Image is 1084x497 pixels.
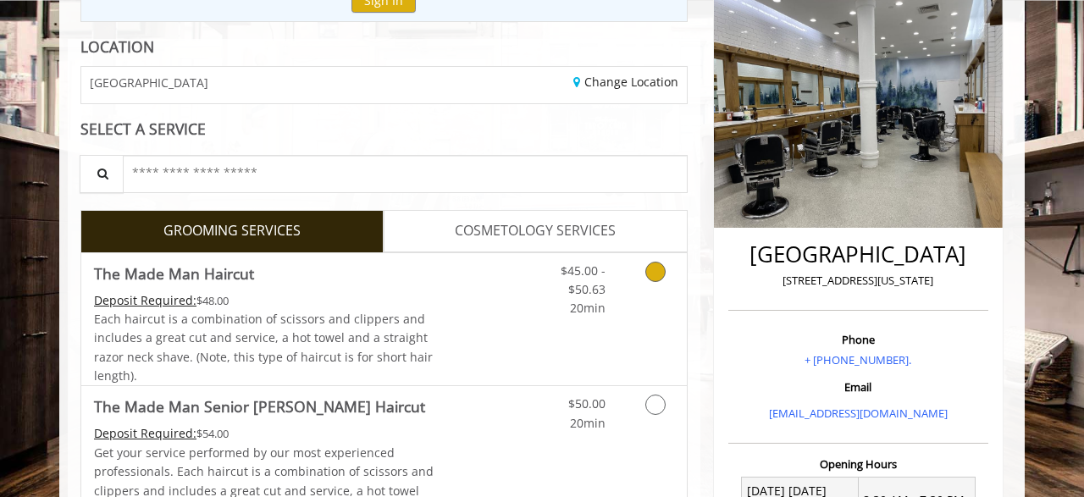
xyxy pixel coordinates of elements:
b: LOCATION [80,36,154,57]
p: [STREET_ADDRESS][US_STATE] [733,272,984,290]
h3: Email [733,381,984,393]
span: This service needs some Advance to be paid before we block your appointment [94,425,196,441]
a: [EMAIL_ADDRESS][DOMAIN_NAME] [769,406,948,421]
div: $54.00 [94,424,434,443]
div: SELECT A SERVICE [80,121,688,137]
span: 20min [570,300,606,316]
span: $45.00 - $50.63 [561,262,606,297]
span: This service needs some Advance to be paid before we block your appointment [94,292,196,308]
div: $48.00 [94,291,434,310]
h3: Phone [733,334,984,345]
a: Change Location [573,74,678,90]
span: $50.00 [568,395,606,411]
span: 20min [570,415,606,431]
span: [GEOGRAPHIC_DATA] [90,76,208,89]
button: Service Search [80,155,124,193]
b: The Made Man Senior [PERSON_NAME] Haircut [94,395,425,418]
h2: [GEOGRAPHIC_DATA] [733,242,984,267]
a: + [PHONE_NUMBER]. [805,352,911,367]
span: COSMETOLOGY SERVICES [455,220,616,242]
span: GROOMING SERVICES [163,220,301,242]
span: Each haircut is a combination of scissors and clippers and includes a great cut and service, a ho... [94,311,433,384]
h3: Opening Hours [728,458,988,470]
b: The Made Man Haircut [94,262,254,285]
